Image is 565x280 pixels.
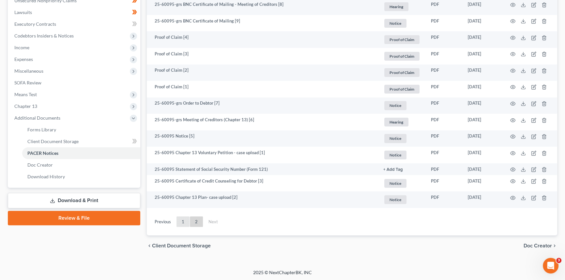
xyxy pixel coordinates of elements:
td: [DATE] [463,163,502,175]
td: Proof of Claim [1] [147,81,378,97]
span: Notice [384,19,406,28]
a: Hearing [383,1,420,12]
td: [DATE] [463,175,502,192]
span: Notice [384,101,406,110]
a: Proof of Claim [383,84,420,95]
td: PDF [426,147,463,163]
td: PDF [426,15,463,32]
td: Proof of Claim [4] [147,31,378,48]
i: chevron_left [147,243,152,248]
a: Download & Print [8,193,140,208]
a: Proof of Claim [383,34,420,45]
td: PDF [426,175,463,192]
td: Proof of Claim [3] [147,48,378,65]
td: [DATE] [463,81,502,97]
a: PACER Notices [22,147,140,159]
a: Client Document Storage [22,136,140,147]
a: Proof of Claim [383,51,420,62]
a: Previous [149,216,176,227]
td: 25-60095 Chapter 13 Plan- case upload [2] [147,191,378,208]
span: Notice [384,151,406,159]
a: Notice [383,150,420,160]
td: 25-60095 Notice [5] [147,130,378,147]
td: 25-60095-grs BNC Certificate of Mailing [9] [147,15,378,32]
span: Notice [384,179,406,188]
td: PDF [426,81,463,97]
td: [DATE] [463,147,502,163]
span: SOFA Review [14,80,41,85]
button: + Add Tag [383,168,403,172]
button: Doc Creator chevron_right [524,243,557,248]
a: Hearing [383,117,420,127]
a: Notice [383,133,420,144]
td: PDF [426,31,463,48]
span: Download History [27,174,65,179]
td: PDF [426,114,463,130]
td: [DATE] [463,31,502,48]
span: Proof of Claim [384,68,420,77]
a: Executory Contracts [9,18,140,30]
span: Proof of Claim [384,85,420,94]
td: [DATE] [463,191,502,208]
span: Means Test [14,92,37,97]
a: 2 [190,216,203,227]
a: Doc Creator [22,159,140,171]
td: PDF [426,65,463,81]
span: Miscellaneous [14,68,43,74]
td: PDF [426,130,463,147]
a: Notice [383,178,420,189]
td: PDF [426,48,463,65]
a: Notice [383,18,420,29]
td: [DATE] [463,65,502,81]
td: 25-60095 Chapter 13 Voluntary Petition - case upload [1] [147,147,378,163]
a: Notice [383,194,420,205]
td: [DATE] [463,97,502,114]
span: Hearing [384,118,408,126]
span: Expenses [14,56,33,62]
span: Client Document Storage [27,139,79,144]
span: Lawsuits [14,9,32,15]
span: Proof of Claim [384,52,420,61]
td: 25-60095 Statement of Social Security Number (Form 121) [147,163,378,175]
span: Proof of Claim [384,35,420,44]
a: + Add Tag [383,166,420,172]
a: Lawsuits [9,7,140,18]
span: 3 [556,258,561,263]
a: Forms Library [22,124,140,136]
td: 25-60095-grs Order to Debtor [7] [147,97,378,114]
a: Review & File [8,211,140,225]
span: Forms Library [27,127,56,132]
span: Doc Creator [27,162,53,168]
td: [DATE] [463,48,502,65]
a: Notice [383,100,420,111]
span: PACER Notices [27,150,58,156]
iframe: Intercom live chat [543,258,558,273]
i: chevron_right [552,243,557,248]
a: 1 [176,216,190,227]
a: Proof of Claim [383,67,420,78]
td: [DATE] [463,15,502,32]
td: 25-60095 Certificate of Credit Counseling for Debtor [3] [147,175,378,192]
span: Notice [384,195,406,204]
td: [DATE] [463,130,502,147]
td: Proof of Claim [2] [147,65,378,81]
span: Codebtors Insiders & Notices [14,33,74,38]
span: Hearing [384,2,408,11]
button: chevron_left Client Document Storage [147,243,211,248]
span: Additional Documents [14,115,60,121]
td: PDF [426,191,463,208]
td: PDF [426,97,463,114]
span: Executory Contracts [14,21,56,27]
span: Doc Creator [524,243,552,248]
span: Chapter 13 [14,103,37,109]
span: Notice [384,134,406,143]
a: SOFA Review [9,77,140,89]
td: 25-60095-grs Meeting of Creditors (Chapter 13) [6] [147,114,378,130]
span: Client Document Storage [152,243,211,248]
td: PDF [426,163,463,175]
a: Download History [22,171,140,183]
td: [DATE] [463,114,502,130]
span: Income [14,45,29,50]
